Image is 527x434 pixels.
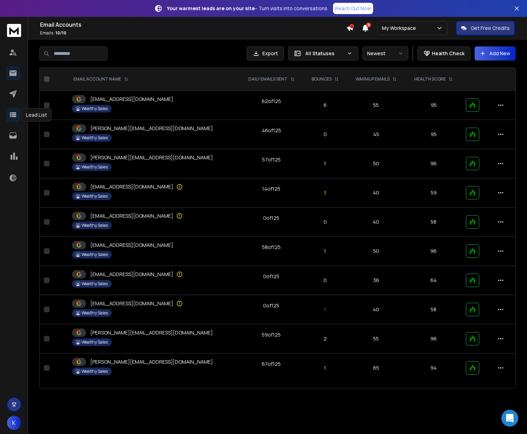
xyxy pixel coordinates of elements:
[40,30,346,36] p: Emails :
[308,102,343,109] p: 6
[366,23,371,27] span: 3
[167,5,327,12] p: – Turn visits into conversations
[7,416,21,430] button: K
[382,25,419,32] p: My Workspace
[247,46,284,60] button: Export
[414,76,446,82] p: HEALTH SCORE
[308,131,343,138] p: 0
[263,302,279,309] div: 0 of 125
[308,248,343,255] p: 1
[405,91,462,120] td: 95
[82,339,108,345] p: Wealthy Sales
[21,108,52,122] div: Lead List
[82,223,108,228] p: Wealthy Sales
[475,46,516,60] button: Add New
[405,266,462,295] td: 64
[90,358,213,365] p: [PERSON_NAME][EMAIL_ADDRESS][DOMAIN_NAME]
[346,208,405,237] td: 40
[263,273,279,280] div: 0 of 125
[82,135,108,141] p: Wealthy Sales
[90,125,213,132] p: [PERSON_NAME][EMAIL_ADDRESS][DOMAIN_NAME]
[82,164,108,170] p: Wealthy Sales
[308,277,343,284] p: 0
[405,120,462,149] td: 95
[82,252,108,257] p: Wealthy Sales
[82,106,108,111] p: Wealthy Sales
[346,120,405,149] td: 45
[7,24,21,37] img: logo
[417,46,470,60] button: Health Check
[346,324,405,353] td: 55
[405,178,462,208] td: 59
[405,208,462,237] td: 58
[40,20,346,29] h1: Email Accounts
[356,76,390,82] p: WARMUP EMAILS
[363,46,408,60] button: Newest
[346,178,405,208] td: 40
[262,185,280,192] div: 14 of 125
[308,189,343,196] p: 3
[346,237,405,266] td: 50
[308,306,343,313] p: 1
[248,76,287,82] p: DAILY EMAILS SENT
[346,353,405,383] td: 65
[90,212,173,219] p: [EMAIL_ADDRESS][DOMAIN_NAME]
[405,149,462,178] td: 96
[333,3,373,14] a: Reach Out Now
[346,295,405,324] td: 40
[346,266,405,295] td: 36
[262,331,281,338] div: 59 of 125
[308,364,343,371] p: 1
[82,281,108,287] p: Wealthy Sales
[456,21,515,35] button: Get Free Credits
[262,156,281,163] div: 57 of 125
[405,237,462,266] td: 96
[405,295,462,324] td: 58
[335,5,371,12] p: Reach Out Now
[56,30,66,36] span: 10 / 10
[90,271,173,278] p: [EMAIL_ADDRESS][DOMAIN_NAME]
[90,183,173,190] p: [EMAIL_ADDRESS][DOMAIN_NAME]
[262,244,281,251] div: 58 of 125
[405,353,462,383] td: 94
[308,160,343,167] p: 1
[90,154,213,161] p: [PERSON_NAME][EMAIL_ADDRESS][DOMAIN_NAME]
[471,25,510,32] p: Get Free Credits
[90,242,173,249] p: [EMAIL_ADDRESS][DOMAIN_NAME]
[90,96,173,103] p: [EMAIL_ADDRESS][DOMAIN_NAME]
[82,369,108,374] p: Wealthy Sales
[308,335,343,342] p: 2
[312,76,332,82] p: BOUNCES
[346,91,405,120] td: 55
[82,310,108,316] p: Wealthy Sales
[262,360,281,368] div: 67 of 125
[501,410,518,427] div: Open Intercom Messenger
[308,218,343,225] p: 0
[90,329,213,336] p: [PERSON_NAME][EMAIL_ADDRESS][DOMAIN_NAME]
[73,76,128,82] div: EMAIL ACCOUNT NAME
[432,50,464,57] p: Health Check
[167,5,255,12] strong: Your warmest leads are on your site
[346,149,405,178] td: 50
[82,193,108,199] p: Wealthy Sales
[262,98,281,105] div: 62 of 125
[90,300,173,307] p: [EMAIL_ADDRESS][DOMAIN_NAME]
[262,127,281,134] div: 46 of 125
[405,324,462,353] td: 96
[263,215,279,222] div: 0 of 125
[305,50,344,57] p: All Statuses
